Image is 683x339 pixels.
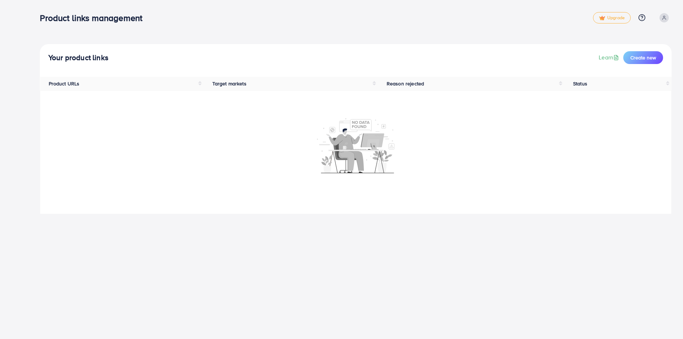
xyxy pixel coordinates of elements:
span: Target markets [212,80,246,87]
button: Create new [623,51,663,64]
h4: Your product links [48,53,108,62]
img: tick [599,16,605,21]
span: Product URLs [49,80,80,87]
h3: Product links management [40,13,148,23]
span: Reason rejected [387,80,424,87]
a: Learn [599,53,620,62]
span: Upgrade [599,15,625,21]
img: No account [317,117,395,173]
span: Create new [630,54,656,61]
span: Status [573,80,587,87]
a: tickUpgrade [593,12,631,23]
